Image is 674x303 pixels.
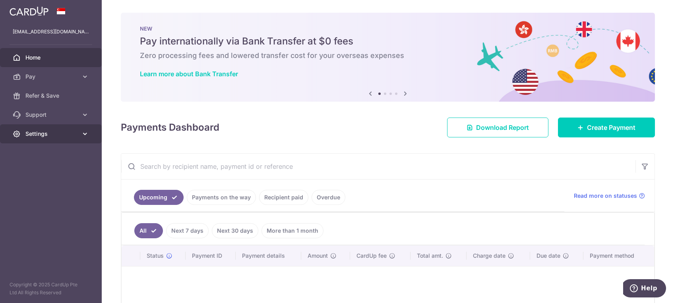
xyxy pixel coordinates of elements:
h4: Payments Dashboard [121,120,219,135]
h6: Zero processing fees and lowered transfer cost for your overseas expenses [140,51,636,60]
a: Recipient paid [259,190,308,205]
span: Charge date [473,252,505,260]
a: Overdue [312,190,345,205]
a: Next 7 days [166,223,209,238]
p: NEW [140,25,636,32]
span: Refer & Save [25,92,78,100]
span: Pay [25,73,78,81]
img: Bank transfer banner [121,13,655,102]
a: Next 30 days [212,223,258,238]
a: Payments on the way [187,190,256,205]
th: Payment details [236,245,301,266]
span: Settings [25,130,78,138]
span: Create Payment [587,123,635,132]
p: [EMAIL_ADDRESS][DOMAIN_NAME] [13,28,89,36]
span: Read more on statuses [574,192,637,200]
span: Status [147,252,164,260]
span: Home [25,54,78,62]
a: Read more on statuses [574,192,645,200]
a: Learn more about Bank Transfer [140,70,238,78]
iframe: Opens a widget where you can find more information [623,279,666,299]
input: Search by recipient name, payment id or reference [121,154,635,179]
span: CardUp fee [356,252,387,260]
h5: Pay internationally via Bank Transfer at $0 fees [140,35,636,48]
span: Due date [536,252,560,260]
span: Support [25,111,78,119]
a: All [134,223,163,238]
th: Payment method [583,245,654,266]
a: More than 1 month [261,223,323,238]
a: Create Payment [558,118,655,137]
span: Download Report [476,123,529,132]
img: CardUp [10,6,48,16]
th: Payment ID [186,245,236,266]
a: Download Report [447,118,548,137]
span: Amount [308,252,328,260]
a: Upcoming [134,190,184,205]
span: Total amt. [417,252,443,260]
